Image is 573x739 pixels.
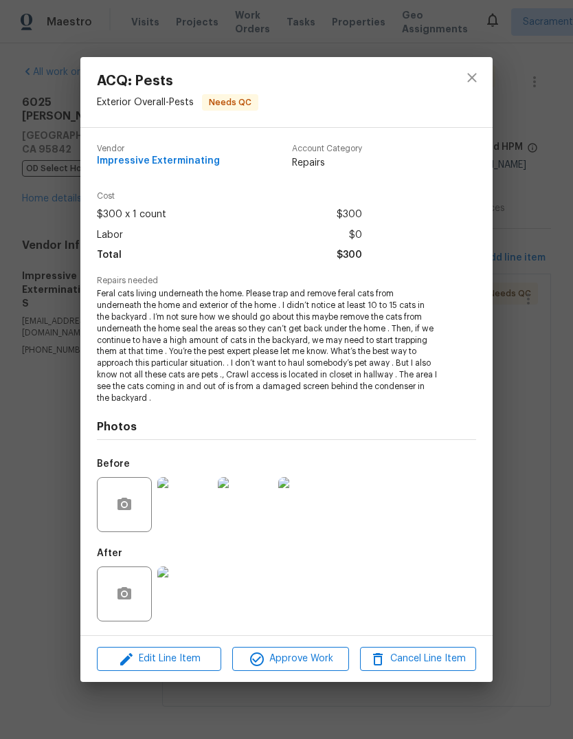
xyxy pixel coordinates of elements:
button: Edit Line Item [97,647,221,671]
button: Approve Work [232,647,348,671]
span: Needs QC [203,96,257,109]
span: Total [97,245,122,265]
span: Repairs needed [97,276,476,285]
span: ACQ: Pests [97,74,258,89]
span: $300 x 1 count [97,205,166,225]
span: Approve Work [236,650,344,668]
span: Repairs [292,156,362,170]
span: $0 [349,225,362,245]
span: Impressive Exterminating [97,156,220,166]
span: Labor [97,225,123,245]
span: $300 [337,245,362,265]
h5: Before [97,459,130,469]
h5: After [97,549,122,558]
span: Account Category [292,144,362,153]
button: close [456,61,488,94]
span: Vendor [97,144,220,153]
span: Cancel Line Item [364,650,472,668]
h4: Photos [97,420,476,434]
span: Edit Line Item [101,650,217,668]
span: Feral cats living underneath the home. Please trap and remove feral cats from underneath the home... [97,288,438,404]
span: $300 [337,205,362,225]
span: Cost [97,192,362,201]
span: Exterior Overall - Pests [97,98,194,107]
button: Cancel Line Item [360,647,476,671]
